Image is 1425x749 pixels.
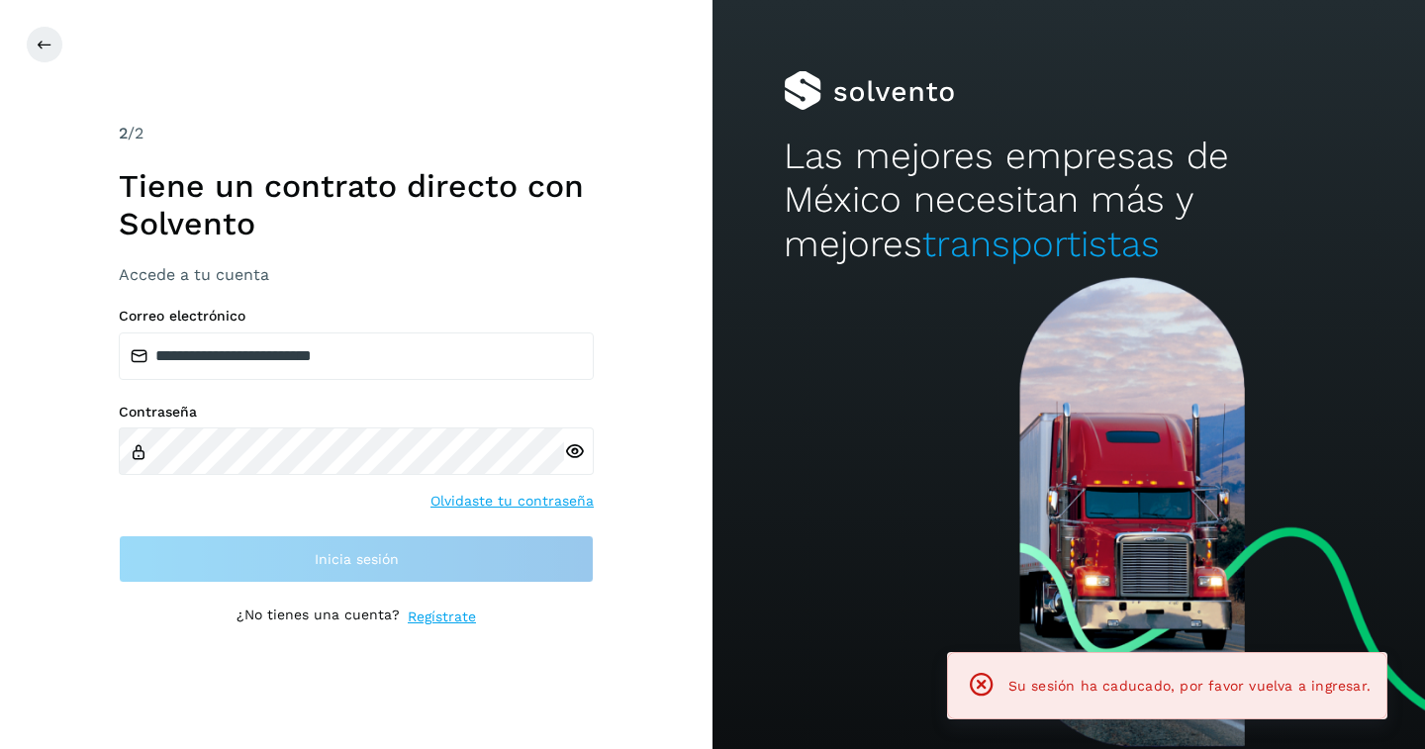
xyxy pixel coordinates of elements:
[922,223,1160,265] span: transportistas
[119,124,128,142] span: 2
[119,308,594,325] label: Correo electrónico
[119,167,594,243] h1: Tiene un contrato directo con Solvento
[315,552,399,566] span: Inicia sesión
[408,607,476,627] a: Regístrate
[1008,678,1371,694] span: Su sesión ha caducado, por favor vuelva a ingresar.
[784,135,1354,266] h2: Las mejores empresas de México necesitan más y mejores
[119,122,594,145] div: /2
[119,404,594,421] label: Contraseña
[430,491,594,512] a: Olvidaste tu contraseña
[119,265,594,284] h3: Accede a tu cuenta
[237,607,400,627] p: ¿No tienes una cuenta?
[119,535,594,583] button: Inicia sesión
